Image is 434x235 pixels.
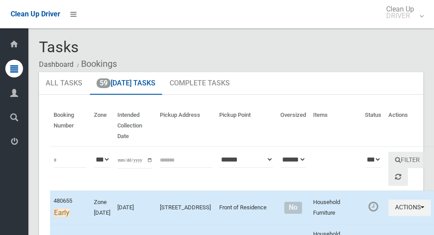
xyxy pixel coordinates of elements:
span: Clean Up [382,6,423,19]
td: Front of Residence [216,191,277,224]
i: Booking awaiting collection. Mark as collected or report issues to complete task. [368,201,378,212]
small: DRIVER [386,12,414,19]
td: Household Furniture [310,191,361,224]
td: [DATE] [114,191,156,224]
button: Actions [388,200,431,216]
th: Intended Collection Date [114,105,156,146]
th: Pickup Address [156,105,216,146]
span: No [284,202,302,214]
th: Status [361,105,385,146]
span: Clean Up Driver [11,10,60,18]
td: 480655 [50,191,90,224]
a: Complete Tasks [163,72,236,95]
th: Oversized [277,105,310,146]
td: Zone [DATE] [90,191,114,224]
h4: Normal sized [280,204,306,212]
th: Items [310,105,361,146]
a: 59[DATE] Tasks [90,72,162,95]
li: Bookings [75,56,117,72]
th: Booking Number [50,105,90,146]
span: 59 [97,78,111,88]
th: Pickup Point [216,105,277,146]
span: Tasks [39,38,79,56]
th: Zone [90,105,114,146]
span: Early [54,208,70,217]
td: [STREET_ADDRESS] [156,191,216,224]
a: Dashboard [39,60,74,69]
button: Filter [388,152,426,168]
a: All Tasks [39,72,89,95]
a: Clean Up Driver [11,8,60,21]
